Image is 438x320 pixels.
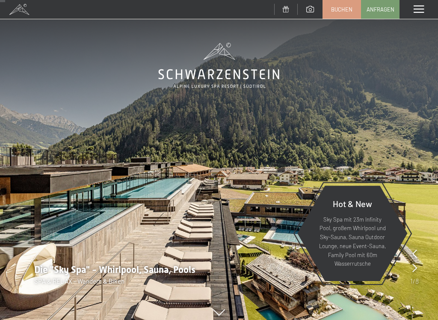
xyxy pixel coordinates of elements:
p: Sky Spa mit 23m Infinity Pool, großem Whirlpool und Sky-Sauna, Sauna Outdoor Lounge, neue Event-S... [318,215,387,269]
span: Die "Sky Spa" - Whirlpool, Sauna, Pools [34,264,195,275]
a: Anfragen [361,0,399,18]
span: SPA & RELAX - Wandern & Biken [34,277,124,285]
span: / [413,276,415,286]
span: 8 [415,276,419,286]
a: Buchen [323,0,361,18]
a: Hot & New Sky Spa mit 23m Infinity Pool, großem Whirlpool und Sky-Sauna, Sauna Outdoor Lounge, ne... [297,185,408,281]
span: Buchen [331,6,352,13]
span: Anfragen [367,6,394,13]
span: 1 [410,276,413,286]
span: Hot & New [333,199,372,209]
